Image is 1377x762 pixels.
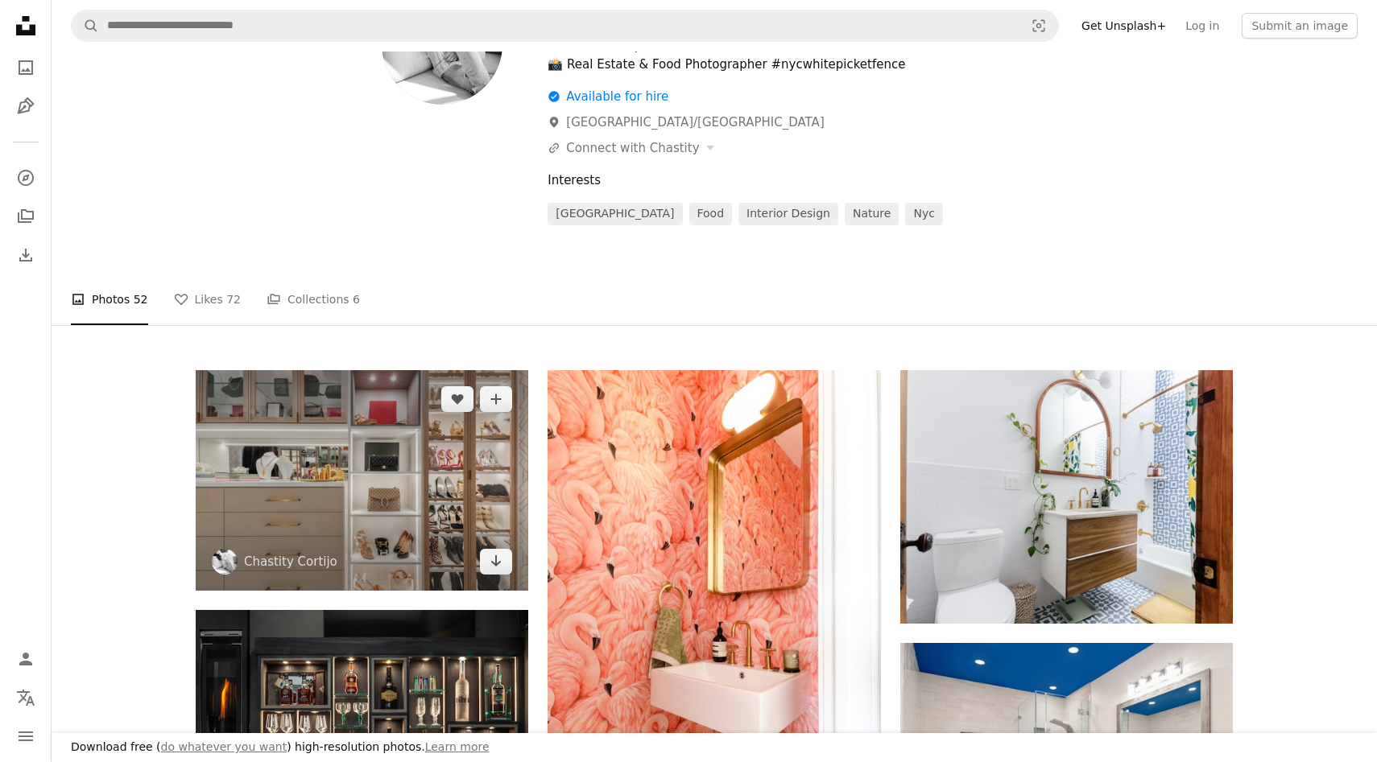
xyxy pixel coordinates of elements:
a: Likes 72 [174,274,242,325]
button: Add to Collection [480,386,512,412]
div: Available for hire [548,87,668,106]
a: white ceramic toilet bowl beside white ceramic toilet bowl [900,489,1233,504]
img: white wooden shelf with assorted items [196,370,528,591]
a: Learn more [425,740,490,753]
a: Collections 6 [267,274,360,325]
a: Download History [10,239,42,271]
a: Chastity Cortijo [244,554,337,570]
a: pink bear plush toy on pink and white wooden table [548,614,880,628]
button: Search Unsplash [72,10,99,41]
h3: Download free ( ) high-resolution photos. [71,739,490,756]
div: Photographer | Social Strategy 📸 Real Estate & Food Photographer #nycwhitepicketfence [548,35,1027,74]
a: do whatever you want [161,740,287,753]
span: 6 [353,290,360,308]
a: Home — Unsplash [10,10,42,45]
a: interior design [738,203,838,225]
a: Explore [10,162,42,194]
a: Download [480,549,512,575]
button: Menu [10,720,42,752]
a: Photos [10,51,42,84]
form: Find visuals sitewide [71,10,1059,42]
span: 72 [226,290,241,308]
a: Get Unsplash+ [1072,13,1176,39]
a: bottles on brown wooden shelf [196,713,528,727]
button: Submit an image [1242,13,1358,39]
button: Connect with Chastity [548,138,713,158]
a: [GEOGRAPHIC_DATA]/[GEOGRAPHIC_DATA] [548,115,824,130]
a: nyc [905,203,942,225]
a: food [689,203,733,225]
div: Interests [548,171,1233,190]
a: [GEOGRAPHIC_DATA] [548,203,682,225]
button: Language [10,682,42,714]
a: Illustrations [10,90,42,122]
img: white ceramic toilet bowl beside white ceramic toilet bowl [900,370,1233,624]
a: Log in / Sign up [10,643,42,675]
img: Go to Chastity Cortijo's profile [212,549,238,575]
a: Collections [10,200,42,233]
a: nature [845,203,899,225]
a: white wooden shelf with assorted items [196,473,528,488]
button: Like [441,386,473,412]
button: Visual search [1019,10,1058,41]
a: Log in [1176,13,1229,39]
